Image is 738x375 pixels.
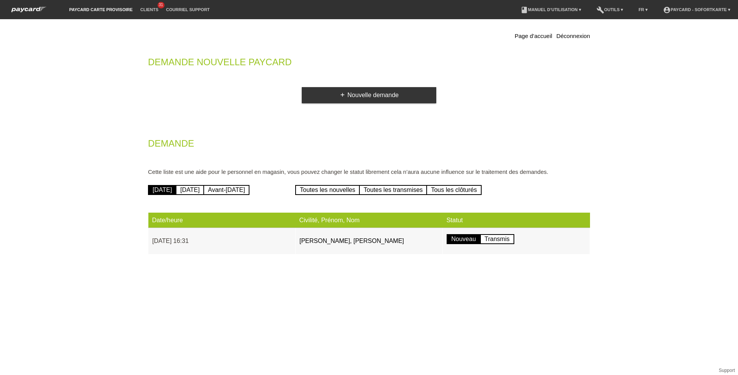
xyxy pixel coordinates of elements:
a: paycard carte provisoire [65,7,136,12]
a: Nouveau [447,234,480,244]
a: Courriel Support [162,7,213,12]
p: Cette liste est une aide pour le personnel en magasin, vous pouvez changer le statut librement ce... [148,169,590,175]
th: Date/heure [148,213,296,228]
i: account_circle [663,6,671,14]
a: Tous les clôturés [426,185,481,195]
span: 31 [158,2,165,8]
a: [DATE] [176,185,204,195]
a: Transmis [480,234,514,244]
td: [DATE] 16:31 [148,228,296,254]
a: account_circlepaycard - Sofortkarte ▾ [659,7,734,12]
a: Déconnexion [556,33,590,39]
a: Clients [136,7,162,12]
a: Toutes les transmises [359,185,427,195]
a: Page d’accueil [515,33,552,39]
a: [PERSON_NAME], [PERSON_NAME] [299,238,404,244]
a: paycard Sofortkarte [8,9,50,15]
i: book [520,6,528,14]
img: paycard Sofortkarte [8,5,50,13]
a: Support [719,368,735,373]
h2: Demande nouvelle Paycard [148,58,590,70]
a: Avant-[DATE] [203,185,249,195]
a: bookManuel d’utilisation ▾ [517,7,585,12]
th: Civilité, Prénom, Nom [296,213,443,228]
a: FR ▾ [635,7,652,12]
a: buildOutils ▾ [593,7,627,12]
i: build [597,6,604,14]
a: addNouvelle demande [302,87,436,103]
i: add [339,92,346,98]
a: Toutes les nouvelles [295,185,360,195]
th: Statut [443,213,590,228]
h2: Demande [148,140,590,151]
a: [DATE] [148,185,176,195]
